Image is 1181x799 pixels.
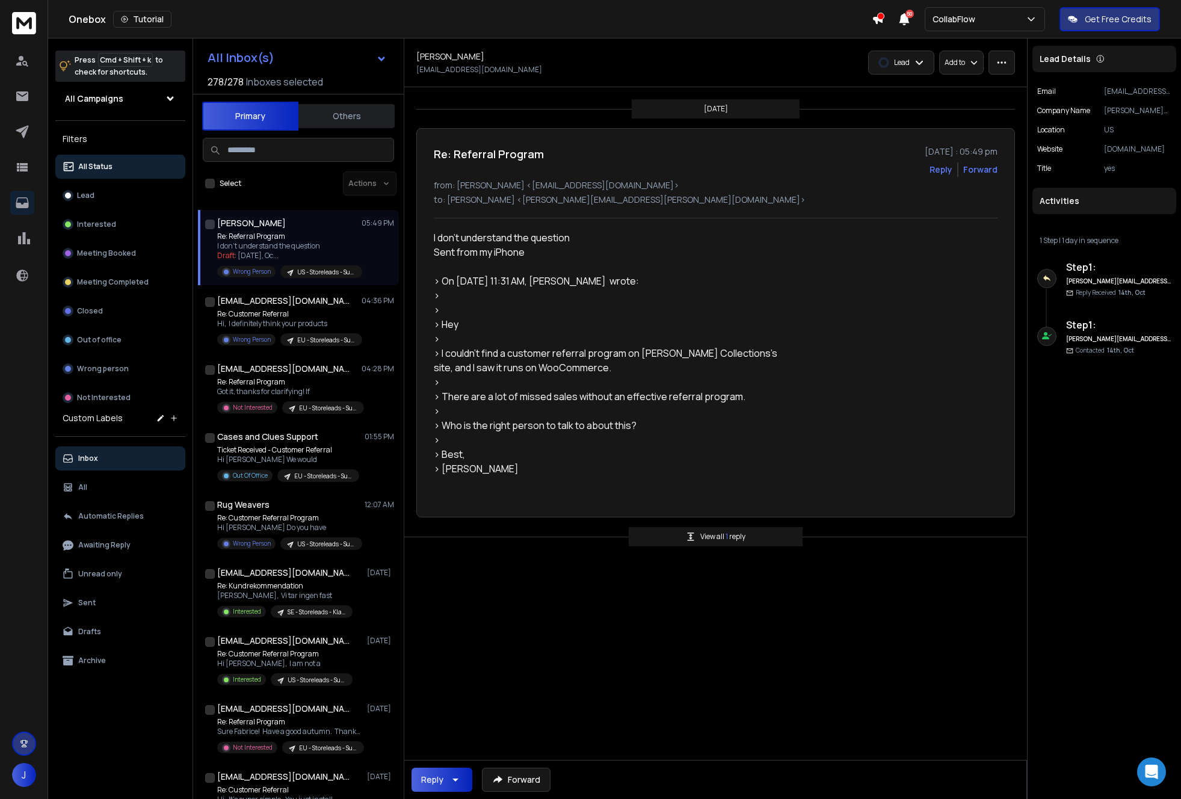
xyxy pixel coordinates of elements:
[421,774,443,786] div: Reply
[77,306,103,316] p: Closed
[217,591,353,600] p: [PERSON_NAME], Vi tar ingen fast
[202,102,298,131] button: Primary
[55,386,185,410] button: Not Interested
[1076,288,1146,297] p: Reply Received
[78,454,98,463] p: Inbox
[365,500,394,510] p: 12:07 AM
[217,727,362,736] p: Sure Fabrice! Have a good autumn. Thanks, [PERSON_NAME]
[1104,87,1171,96] p: [EMAIL_ADDRESS][DOMAIN_NAME]
[55,270,185,294] button: Meeting Completed
[55,328,185,352] button: Out of office
[77,220,116,229] p: Interested
[294,472,352,481] p: EU - Storeleads - Support emails - CollabCenter
[416,65,542,75] p: [EMAIL_ADDRESS][DOMAIN_NAME]
[55,591,185,615] button: Sent
[77,191,94,200] p: Lead
[1104,144,1171,154] p: [DOMAIN_NAME]
[933,13,980,25] p: CollabFlow
[288,676,345,685] p: US - Storeleads - Support emails - CollabCenter
[217,445,359,455] p: Ticket Received - Customer Referral
[77,364,129,374] p: Wrong person
[217,523,362,532] p: Hi [PERSON_NAME] Do you have
[55,446,185,470] button: Inbox
[12,763,36,787] button: J
[217,295,350,307] h1: [EMAIL_ADDRESS][DOMAIN_NAME]
[217,309,362,319] p: Re: Customer Referral
[217,217,286,229] h1: [PERSON_NAME]
[217,455,359,464] p: Hi [PERSON_NAME] We would
[362,218,394,228] p: 05:49 PM
[367,568,394,578] p: [DATE]
[1037,106,1090,116] p: Company Name
[297,540,355,549] p: US - Storeleads - Support emails - CollabCenter
[217,513,362,523] p: Re: Customer Referral Program
[217,703,350,715] h1: [EMAIL_ADDRESS][DOMAIN_NAME]
[217,771,350,783] h1: [EMAIL_ADDRESS][DOMAIN_NAME]
[233,335,271,344] p: Wrong Person
[1104,125,1171,135] p: US
[434,179,998,191] p: from: [PERSON_NAME] <[EMAIL_ADDRESS][DOMAIN_NAME]>
[65,93,123,105] h1: All Campaigns
[1066,318,1171,332] h6: Step 1 :
[217,232,362,241] p: Re: Referral Program
[930,164,952,176] button: Reply
[233,267,271,276] p: Wrong Person
[1040,235,1058,245] span: 1 Step
[78,598,96,608] p: Sent
[208,52,274,64] h1: All Inbox(s)
[367,772,394,782] p: [DATE]
[55,504,185,528] button: Automatic Replies
[704,104,728,114] p: [DATE]
[55,649,185,673] button: Archive
[945,58,965,67] p: Add to
[416,51,484,63] h1: [PERSON_NAME]
[55,212,185,236] button: Interested
[217,499,270,511] h1: Rug Weavers
[367,704,394,714] p: [DATE]
[75,54,163,78] p: Press to check for shortcuts.
[55,131,185,147] h3: Filters
[78,162,113,171] p: All Status
[77,335,122,345] p: Out of office
[233,743,273,752] p: Not Interested
[55,155,185,179] button: All Status
[217,363,350,375] h1: [EMAIL_ADDRESS][DOMAIN_NAME]
[1037,87,1056,96] p: Email
[78,569,122,579] p: Unread only
[217,567,350,579] h1: [EMAIL_ADDRESS][DOMAIN_NAME]
[1076,346,1134,355] p: Contacted
[362,364,394,374] p: 04:28 PM
[217,241,362,251] p: I don't understand the question
[217,649,353,659] p: Re: Customer Referral Program
[55,87,185,111] button: All Campaigns
[63,412,123,424] h3: Custom Labels
[1104,106,1171,116] p: [PERSON_NAME] Collections
[217,785,353,795] p: Re: Customer Referral
[1118,288,1146,297] span: 14th, Oct
[238,250,279,261] span: [DATE], Oc ...
[362,296,394,306] p: 04:36 PM
[1066,335,1171,344] h6: [PERSON_NAME][EMAIL_ADDRESS][PERSON_NAME][DOMAIN_NAME]
[55,533,185,557] button: Awaiting Reply
[297,268,355,277] p: US - Storeleads - Support emails - CollabCenter
[220,179,241,188] label: Select
[925,146,998,158] p: [DATE] : 05:49 pm
[233,539,271,548] p: Wrong Person
[78,656,106,665] p: Archive
[208,75,244,89] span: 278 / 278
[198,46,396,70] button: All Inbox(s)
[233,471,268,480] p: Out Of Office
[78,483,87,492] p: All
[217,319,362,329] p: Hi, I definitely think your products
[434,194,998,206] p: to: [PERSON_NAME] <[PERSON_NAME][EMAIL_ADDRESS][PERSON_NAME][DOMAIN_NAME]>
[217,431,318,443] h1: Cases and Clues Support
[233,675,261,684] p: Interested
[1066,260,1171,274] h6: Step 1 :
[905,10,914,18] span: 50
[233,403,273,412] p: Not Interested
[98,53,153,67] span: Cmd + Shift + k
[298,103,395,129] button: Others
[434,230,795,500] div: I don't understand the question Sent from my iPhone > On [DATE] 11:31 AM, [PERSON_NAME] wrote: > ...
[412,768,472,792] button: Reply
